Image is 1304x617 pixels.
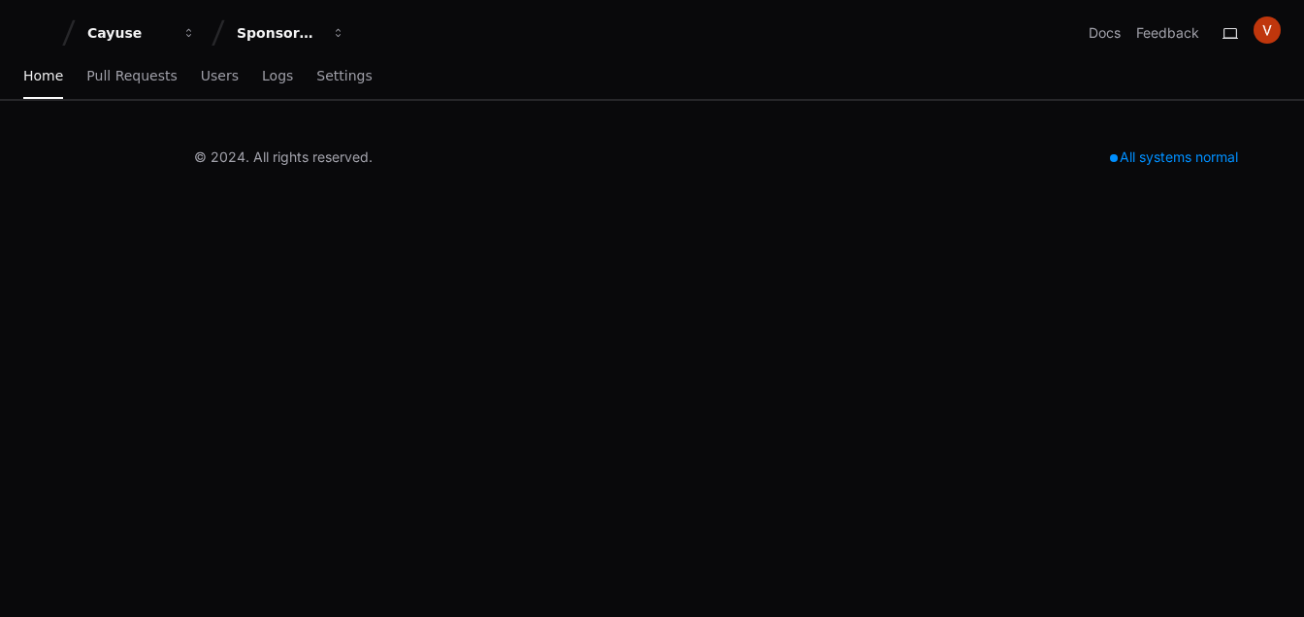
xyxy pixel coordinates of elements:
a: Docs [1089,23,1121,43]
span: Settings [316,70,372,81]
div: Sponsored Projects (SP4) [237,23,320,43]
span: Logs [262,70,293,81]
img: ACg8ocJ-farSUgSlZGdAsRgS-brKbcvipd1IbblTMCU_5CThOWAV8g=s96-c [1254,16,1281,44]
span: Home [23,70,63,81]
a: Pull Requests [86,54,177,99]
button: Cayuse [80,16,204,50]
span: Pull Requests [86,70,177,81]
a: Home [23,54,63,99]
a: Users [201,54,239,99]
div: © 2024. All rights reserved. [194,147,373,167]
div: All systems normal [1098,144,1250,171]
button: Sponsored Projects (SP4) [229,16,353,50]
div: Cayuse [87,23,171,43]
span: Users [201,70,239,81]
button: Feedback [1136,23,1199,43]
a: Logs [262,54,293,99]
a: Settings [316,54,372,99]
